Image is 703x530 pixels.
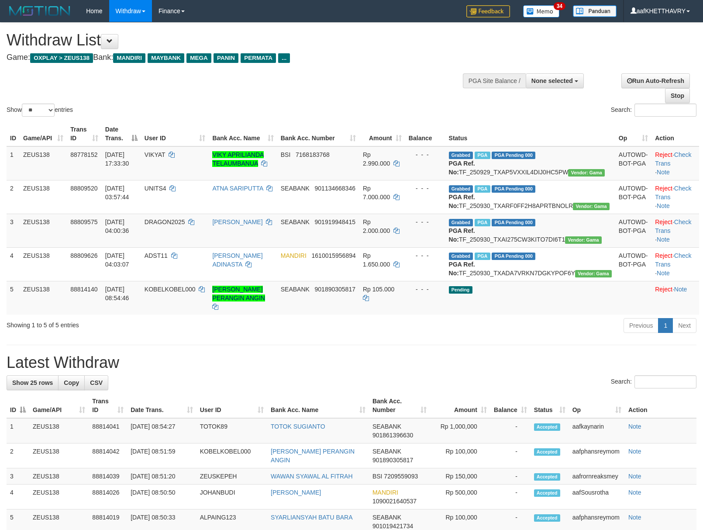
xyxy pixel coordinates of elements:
span: Copy 901919948415 to clipboard [315,218,355,225]
span: 88778152 [70,151,97,158]
th: Bank Acc. Number: activate to sort column ascending [369,393,431,418]
td: 88814042 [89,443,127,468]
span: Accepted [534,473,560,481]
span: Marked by aafkaynarin [475,253,490,260]
td: 88814041 [89,418,127,443]
span: PGA Pending [492,219,535,226]
span: Copy 7209559093 to clipboard [384,473,418,480]
span: DRAGON2025 [145,218,185,225]
span: Rp 1.650.000 [363,252,390,268]
span: MANDIRI [372,489,398,496]
td: AUTOWD-BOT-PGA [615,247,651,281]
span: Marked by aafkaynarin [475,185,490,193]
td: 1 [7,418,29,443]
a: Reject [655,286,672,293]
th: Bank Acc. Name: activate to sort column ascending [209,121,277,146]
td: · · [651,180,699,214]
th: Balance [405,121,445,146]
div: - - - [409,184,442,193]
td: ZEUS138 [20,214,67,247]
a: Run Auto-Refresh [621,73,690,88]
td: - [490,485,531,509]
span: MANDIRI [113,53,145,63]
span: Vendor URL: https://trx31.1velocity.biz [565,236,602,244]
span: SEABANK [372,448,401,455]
td: TF_250930_TXAI275CW3KITO7DI6T1 [445,214,615,247]
b: PGA Ref. No: [449,194,475,209]
a: Note [628,423,641,430]
th: Game/API: activate to sort column ascending [20,121,67,146]
span: Copy 901890305817 to clipboard [315,286,355,293]
input: Search: [634,104,696,117]
label: Search: [611,104,696,117]
span: MEGA [186,53,211,63]
a: Note [628,514,641,521]
span: Vendor URL: https://trx31.1velocity.biz [575,270,612,277]
td: · [651,281,699,315]
td: - [490,418,531,443]
td: · · [651,214,699,247]
span: OXPLAY > ZEUS138 [30,53,93,63]
a: ATNA SARIPUTTA [212,185,263,192]
th: Game/API: activate to sort column ascending [29,393,89,418]
td: aafkaynarin [569,418,625,443]
span: BSI [372,473,383,480]
input: Search: [634,375,696,388]
span: Copy 901861396630 to clipboard [372,432,413,439]
button: None selected [526,73,584,88]
th: Amount: activate to sort column ascending [430,393,490,418]
span: Vendor URL: https://trx31.1velocity.biz [568,169,605,177]
td: TF_250930_TXARF0FF2H8APRTBNOLR [445,180,615,214]
span: [DATE] 04:00:36 [105,218,129,234]
span: 88809575 [70,218,97,225]
td: ZEUS138 [20,281,67,315]
span: [DATE] 03:57:44 [105,185,129,201]
th: Status [445,121,615,146]
b: PGA Ref. No: [449,160,475,176]
span: Rp 2.000.000 [363,218,390,234]
a: Previous [624,318,658,333]
td: 5 [7,281,20,315]
span: 88809520 [70,185,97,192]
span: [DATE] 08:54:46 [105,286,129,301]
th: Op: activate to sort column ascending [569,393,625,418]
a: WAWAN SYAWAL AL FITRAH [271,473,352,480]
span: KOBELKOBEL000 [145,286,196,293]
td: ZEUS138 [29,443,89,468]
th: Balance: activate to sort column ascending [490,393,531,418]
td: 88814026 [89,485,127,509]
div: - - - [409,150,442,159]
th: Op: activate to sort column ascending [615,121,651,146]
td: 2 [7,443,29,468]
td: [DATE] 08:51:20 [127,468,196,485]
a: CSV [84,375,108,390]
h4: Game: Bank: [7,53,460,62]
td: ZEUS138 [29,485,89,509]
a: Note [657,236,670,243]
span: Rp 2.990.000 [363,151,390,167]
td: ZEUS138 [20,180,67,214]
th: Date Trans.: activate to sort column ascending [127,393,196,418]
span: Grabbed [449,185,473,193]
td: AUTOWD-BOT-PGA [615,146,651,180]
td: aafrornreaksmey [569,468,625,485]
td: 2 [7,180,20,214]
td: Rp 1,000,000 [430,418,490,443]
span: ... [278,53,290,63]
span: PGA Pending [492,152,535,159]
span: SEABANK [281,218,310,225]
td: ZEUS138 [29,468,89,485]
span: [DATE] 17:33:30 [105,151,129,167]
a: [PERSON_NAME] ADINASTA [212,252,262,268]
td: [DATE] 08:54:27 [127,418,196,443]
a: Reject [655,252,672,259]
span: SEABANK [372,423,401,430]
span: Vendor URL: https://trx31.1velocity.biz [573,203,610,210]
label: Show entries [7,104,73,117]
td: AUTOWD-BOT-PGA [615,214,651,247]
td: ZEUS138 [29,418,89,443]
a: Check Trans [655,151,691,167]
b: PGA Ref. No: [449,261,475,277]
th: Bank Acc. Name: activate to sort column ascending [267,393,369,418]
span: MANDIRI [281,252,307,259]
